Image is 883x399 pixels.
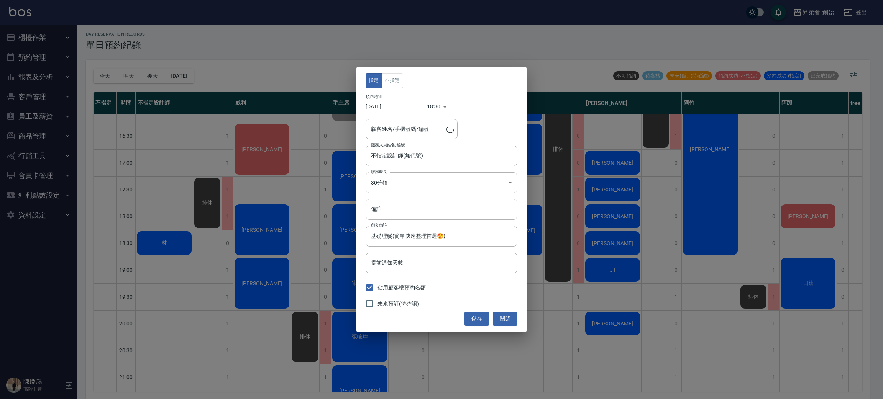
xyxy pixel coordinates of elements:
[371,142,405,148] label: 服務人員姓名/編號
[377,284,426,292] span: 佔用顧客端預約名額
[366,94,382,100] label: 預約時間
[366,100,427,113] input: Choose date, selected date is 2025-08-22
[371,169,387,175] label: 服務時長
[382,73,403,88] button: 不指定
[377,300,419,308] span: 未來預訂(待確認)
[427,100,440,113] div: 18:30
[493,312,517,326] button: 關閉
[366,172,517,193] div: 30分鐘
[371,222,387,228] label: 顧客備註
[366,73,382,88] button: 指定
[464,312,489,326] button: 儲存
